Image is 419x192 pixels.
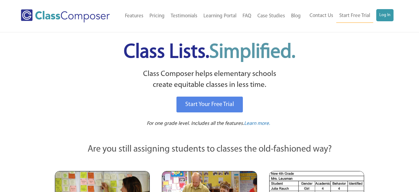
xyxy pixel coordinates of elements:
span: For one grade level. Includes all the features. [147,121,244,126]
a: Start Your Free Trial [176,97,243,112]
a: Case Studies [254,9,288,23]
a: Learning Portal [200,9,240,23]
a: FAQ [240,9,254,23]
a: Start Free Trial [336,9,373,23]
p: Class Composer helps elementary schools create equitable classes in less time. [54,69,365,91]
a: Learn more. [244,120,270,128]
p: Are you still assigning students to classes the old-fashioned way? [55,143,364,156]
nav: Header Menu [120,9,304,23]
span: Start Your Free Trial [185,101,234,108]
a: Log In [376,9,394,21]
img: Class Composer [21,9,110,22]
a: Contact Us [307,9,336,22]
a: Features [122,9,146,23]
span: Class Lists. [124,43,295,62]
nav: Header Menu [304,9,394,23]
a: Blog [288,9,304,23]
span: Learn more. [244,121,270,126]
a: Testimonials [168,9,200,23]
a: Pricing [146,9,168,23]
span: Simplified. [209,43,295,62]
